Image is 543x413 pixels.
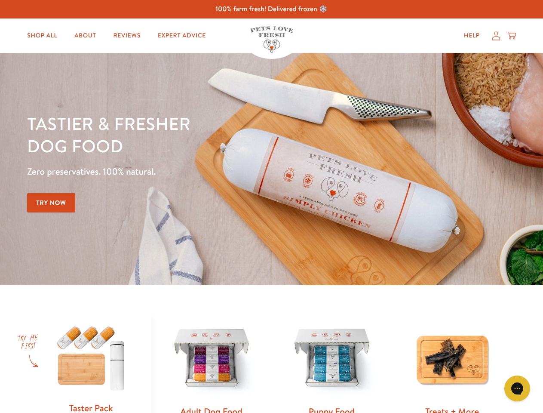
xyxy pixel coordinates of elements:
[27,112,353,157] h1: Tastier & fresher dog food
[250,26,293,52] img: Pets Love Fresh
[27,164,353,179] p: Zero preservatives. 100% natural.
[151,27,213,44] a: Expert Advice
[500,373,534,404] iframe: Gorgias live chat messenger
[106,27,147,44] a: Reviews
[20,27,64,44] a: Shop All
[67,27,103,44] a: About
[457,27,487,44] a: Help
[27,193,75,213] a: Try Now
